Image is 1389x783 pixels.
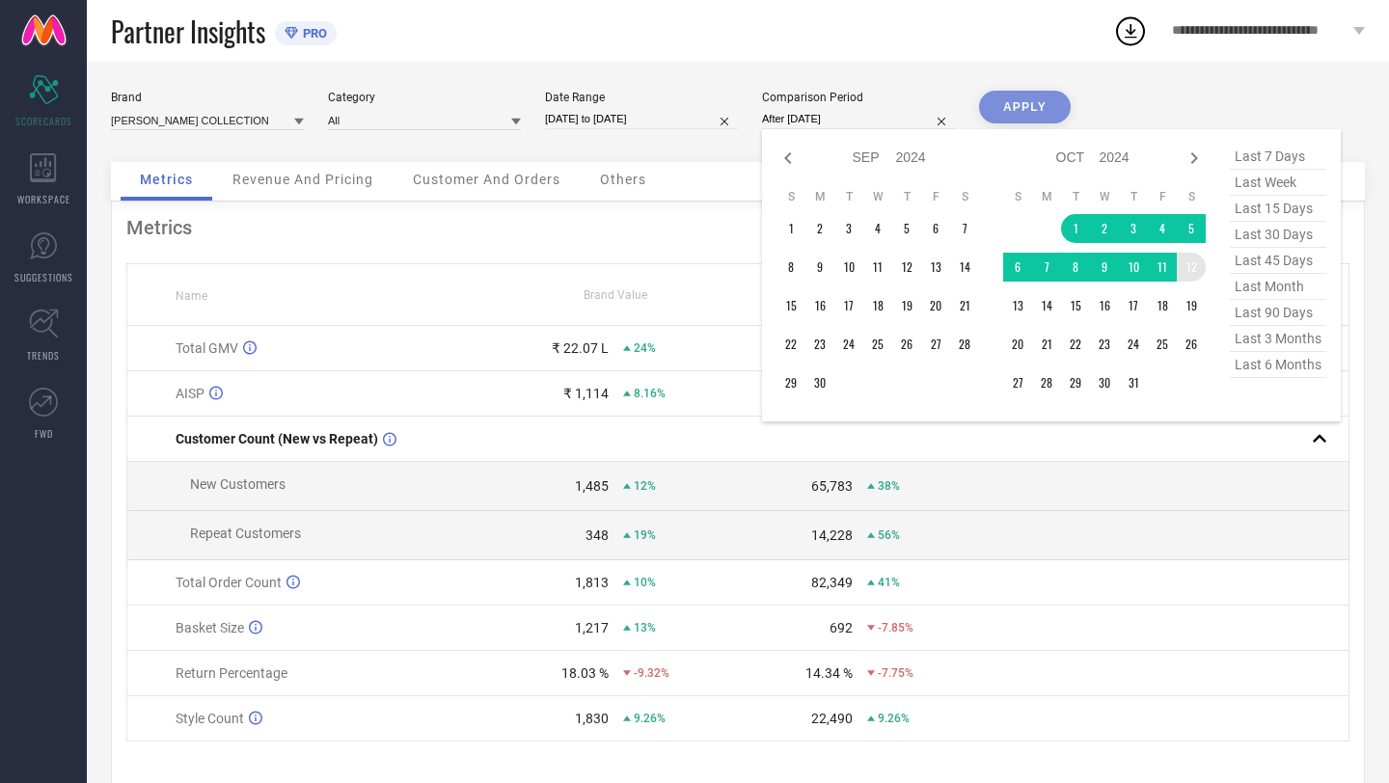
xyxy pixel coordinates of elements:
div: 1,813 [575,575,609,590]
input: Select comparison period [762,109,955,129]
th: Friday [921,189,950,204]
td: Wed Oct 16 2024 [1090,291,1119,320]
td: Sun Oct 13 2024 [1003,291,1032,320]
span: Return Percentage [176,665,287,681]
td: Fri Sep 20 2024 [921,291,950,320]
td: Mon Sep 02 2024 [805,214,834,243]
span: Others [600,172,646,187]
span: 10% [634,576,656,589]
div: ₹ 22.07 L [552,340,609,356]
td: Sun Sep 15 2024 [776,291,805,320]
td: Mon Oct 14 2024 [1032,291,1061,320]
td: Wed Oct 30 2024 [1090,368,1119,397]
span: Metrics [140,172,193,187]
span: Customer Count (New vs Repeat) [176,431,378,446]
td: Sun Oct 27 2024 [1003,368,1032,397]
span: last 45 days [1230,248,1326,274]
span: Customer And Orders [413,172,560,187]
td: Thu Sep 12 2024 [892,253,921,282]
td: Wed Oct 02 2024 [1090,214,1119,243]
td: Tue Sep 10 2024 [834,253,863,282]
div: 692 [830,620,853,635]
td: Sat Oct 12 2024 [1177,253,1206,282]
div: Previous month [776,147,800,170]
div: 1,217 [575,620,609,635]
span: 12% [634,479,656,493]
div: Brand [111,91,304,104]
div: Metrics [126,216,1349,239]
div: 14,228 [811,527,853,543]
td: Tue Oct 29 2024 [1061,368,1090,397]
span: last 7 days [1230,144,1326,170]
span: Name [176,289,207,303]
span: 41% [878,576,900,589]
td: Tue Sep 17 2024 [834,291,863,320]
td: Fri Oct 25 2024 [1148,330,1177,359]
div: 65,783 [811,478,853,494]
td: Tue Sep 03 2024 [834,214,863,243]
td: Mon Sep 23 2024 [805,330,834,359]
span: last 30 days [1230,222,1326,248]
span: SCORECARDS [15,114,72,128]
span: 38% [878,479,900,493]
div: 1,830 [575,711,609,726]
th: Thursday [892,189,921,204]
td: Mon Oct 28 2024 [1032,368,1061,397]
span: FWD [35,426,53,441]
td: Sun Oct 20 2024 [1003,330,1032,359]
th: Monday [1032,189,1061,204]
span: 19% [634,528,656,542]
span: 24% [634,341,656,355]
span: SUGGESTIONS [14,270,73,284]
td: Sun Sep 29 2024 [776,368,805,397]
td: Sat Sep 07 2024 [950,214,979,243]
span: 9.26% [634,712,666,725]
td: Sun Sep 08 2024 [776,253,805,282]
td: Thu Sep 05 2024 [892,214,921,243]
td: Sat Oct 26 2024 [1177,330,1206,359]
td: Mon Oct 21 2024 [1032,330,1061,359]
td: Sun Sep 01 2024 [776,214,805,243]
span: 13% [634,621,656,634]
span: PRO [298,26,327,40]
td: Sun Sep 22 2024 [776,330,805,359]
span: TRENDS [27,348,60,363]
th: Friday [1148,189,1177,204]
span: Total Order Count [176,575,282,590]
td: Tue Sep 24 2024 [834,330,863,359]
div: 82,349 [811,575,853,590]
span: -7.75% [878,666,913,680]
td: Sat Oct 19 2024 [1177,291,1206,320]
div: ₹ 1,114 [563,386,609,401]
div: 22,490 [811,711,853,726]
span: -9.32% [634,666,669,680]
td: Thu Oct 17 2024 [1119,291,1148,320]
td: Sun Oct 06 2024 [1003,253,1032,282]
td: Wed Sep 18 2024 [863,291,892,320]
td: Thu Oct 03 2024 [1119,214,1148,243]
span: -7.85% [878,621,913,634]
td: Tue Oct 22 2024 [1061,330,1090,359]
td: Mon Oct 07 2024 [1032,253,1061,282]
td: Wed Oct 23 2024 [1090,330,1119,359]
td: Tue Oct 01 2024 [1061,214,1090,243]
td: Tue Oct 15 2024 [1061,291,1090,320]
td: Fri Oct 18 2024 [1148,291,1177,320]
td: Wed Sep 04 2024 [863,214,892,243]
th: Tuesday [834,189,863,204]
td: Sat Oct 05 2024 [1177,214,1206,243]
td: Fri Oct 04 2024 [1148,214,1177,243]
td: Mon Sep 16 2024 [805,291,834,320]
td: Wed Oct 09 2024 [1090,253,1119,282]
td: Thu Sep 19 2024 [892,291,921,320]
div: 1,485 [575,478,609,494]
th: Saturday [1177,189,1206,204]
td: Thu Oct 24 2024 [1119,330,1148,359]
span: Partner Insights [111,12,265,51]
td: Wed Sep 11 2024 [863,253,892,282]
td: Tue Oct 08 2024 [1061,253,1090,282]
span: 8.16% [634,387,666,400]
td: Fri Sep 27 2024 [921,330,950,359]
div: Comparison Period [762,91,955,104]
td: Thu Sep 26 2024 [892,330,921,359]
